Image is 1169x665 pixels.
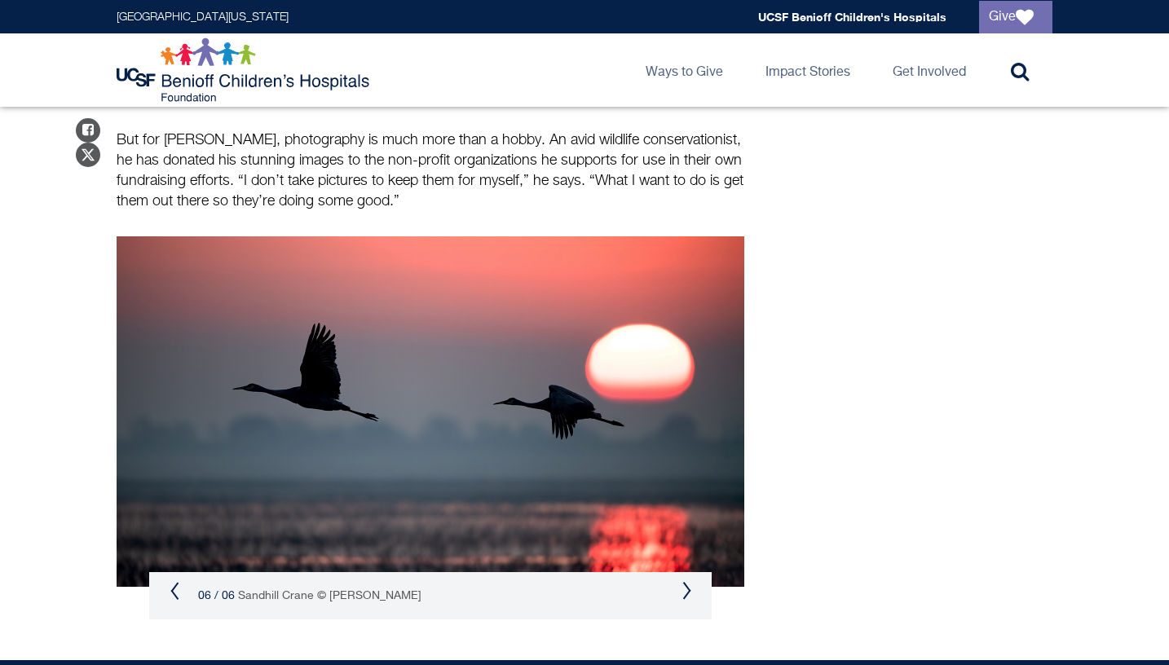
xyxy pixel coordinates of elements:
span: 06 / 06 [198,590,235,601]
button: Previous [170,581,179,601]
a: Ways to Give [633,33,736,107]
a: UCSF Benioff Children's Hospitals [758,10,946,24]
a: [GEOGRAPHIC_DATA][US_STATE] [117,11,289,23]
a: Give [979,1,1052,33]
button: Next [682,581,691,601]
p: But for [PERSON_NAME], photography is much more than a hobby. An avid wildlife conservationist, h... [117,130,744,212]
img: Sandhill Crane by Corey Raffel [117,236,744,587]
a: Get Involved [880,33,979,107]
img: Logo for UCSF Benioff Children's Hospitals Foundation [117,37,373,103]
small: Sandhill Crane © [PERSON_NAME] [238,590,421,601]
a: Impact Stories [752,33,863,107]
